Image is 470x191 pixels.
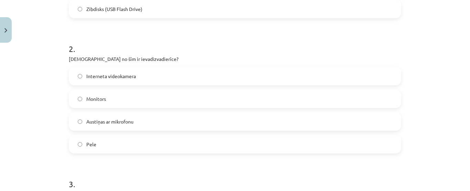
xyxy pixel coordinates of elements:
input: Pele [78,142,82,147]
h1: 2 . [69,32,401,53]
span: Pele [86,141,96,148]
p: [DEMOGRAPHIC_DATA] no šīm ir ievadizvadierīce? [69,55,401,63]
input: Interneta videokamera [78,74,82,78]
input: Monitors [78,97,82,101]
input: Austiņas ar mikrofonu [78,119,82,124]
input: Zibdisks (USB Flash Drive) [78,7,82,11]
h1: 3 . [69,167,401,189]
span: Austiņas ar mikrofonu [86,118,133,125]
span: Monitors [86,95,106,103]
span: Zibdisks (USB Flash Drive) [86,6,142,13]
span: Interneta videokamera [86,73,136,80]
img: icon-close-lesson-0947bae3869378f0d4975bcd49f059093ad1ed9edebbc8119c70593378902aed.svg [4,28,7,33]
